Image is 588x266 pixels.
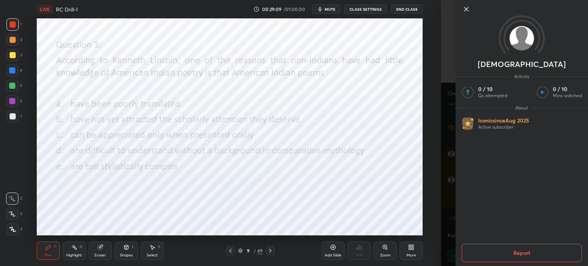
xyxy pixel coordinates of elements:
[147,253,158,257] div: Select
[120,253,133,257] div: Shapes
[6,95,22,107] div: 6
[7,223,23,235] div: Z
[510,26,534,51] img: default.png
[391,5,423,14] button: End Class
[345,5,387,14] button: CLASS SETTINGS
[7,34,22,46] div: 2
[511,105,532,111] span: About
[7,49,22,61] div: 3
[80,245,82,249] div: H
[510,73,533,80] span: Activity
[158,245,160,249] div: S
[478,117,529,124] p: Iconic since Aug 2025
[37,5,53,14] div: LIVE
[6,80,22,92] div: 5
[45,253,52,257] div: Pen
[132,245,134,249] div: L
[478,61,566,67] p: [DEMOGRAPHIC_DATA]
[478,124,529,130] p: Active subscriber
[325,253,341,257] div: Add Slide
[407,253,416,257] div: More
[257,247,263,254] div: 49
[6,64,22,77] div: 4
[56,6,78,13] h4: RC Drill-I
[244,248,252,253] div: 9
[6,208,23,220] div: X
[462,244,582,262] button: Report
[312,5,340,14] button: mute
[478,93,507,99] p: Qs attempted
[6,193,23,205] div: C
[95,253,106,257] div: Eraser
[380,253,390,257] div: Zoom
[553,86,582,93] p: 0 / 10
[7,18,22,31] div: 1
[54,245,56,249] div: P
[66,253,82,257] div: Highlight
[553,93,582,99] p: Mins watched
[478,86,507,93] p: 0 / 10
[7,110,22,122] div: 7
[253,248,256,253] div: /
[325,7,335,12] span: mute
